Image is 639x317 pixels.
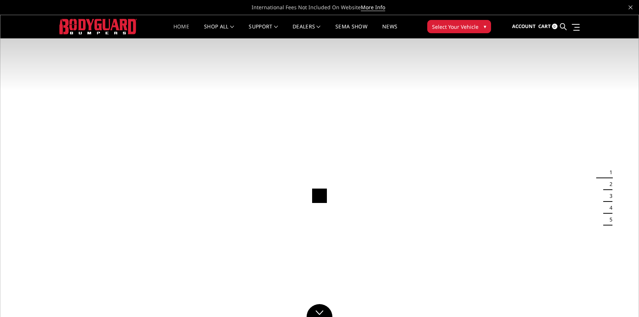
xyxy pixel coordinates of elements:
[249,24,278,38] a: Support
[293,24,321,38] a: Dealers
[335,24,367,38] a: SEMA Show
[605,202,612,214] button: 4 of 5
[173,24,189,38] a: Home
[361,4,385,11] a: More Info
[538,23,551,30] span: Cart
[512,17,536,37] a: Account
[605,214,612,225] button: 5 of 5
[512,23,536,30] span: Account
[538,17,557,37] a: Cart 0
[605,190,612,202] button: 3 of 5
[307,304,332,317] a: Click to Down
[427,20,491,33] button: Select Your Vehicle
[605,178,612,190] button: 2 of 5
[484,23,486,30] span: ▾
[204,24,234,38] a: shop all
[605,166,612,178] button: 1 of 5
[432,23,479,31] span: Select Your Vehicle
[382,24,397,38] a: News
[59,19,137,34] img: BODYGUARD BUMPERS
[552,24,557,29] span: 0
